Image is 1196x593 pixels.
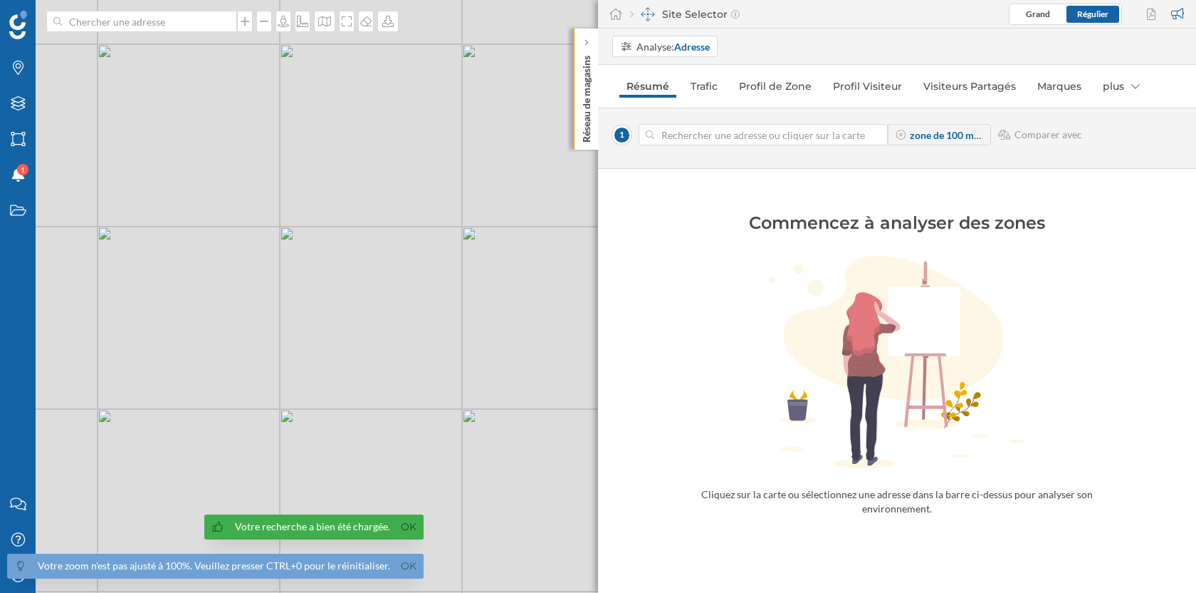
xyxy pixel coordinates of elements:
[698,488,1096,516] div: Cliquez sur la carte ou sélectionnez une adresse dans la barre ci-dessus pour analyser son enviro...
[9,11,27,39] img: Logo Geoblink
[1030,75,1089,98] a: Marques
[612,125,631,145] span: 1
[674,41,710,53] strong: Adresse
[38,559,390,573] div: Votre zoom n'est pas ajusté à 100%. Veuillez presser CTRL+0 pour le réinitialiser.
[1077,9,1108,19] span: Régulier
[916,75,1023,98] a: Visiteurs Partagés
[636,39,710,54] div: Analyse:
[397,558,420,574] a: Ok
[1014,128,1082,142] span: Comparer avec
[1026,9,1050,19] span: Grand
[641,7,655,21] img: dashboards-manager.svg
[30,10,81,23] span: Support
[669,212,1125,234] div: Commencez à analyser des zones
[732,75,819,98] a: Profil de Zone
[1096,75,1147,98] div: plus
[826,75,909,98] a: Profil Visiteur
[619,75,676,98] a: Résumé
[630,7,740,21] div: Site Selector
[397,519,420,535] a: Ok
[579,50,594,143] p: Réseau de magasins
[683,75,725,98] a: Trafic
[235,520,390,534] div: Votre recherche a bien été chargée.
[21,163,25,177] span: 1
[910,129,996,141] strong: zone de 100 mètres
